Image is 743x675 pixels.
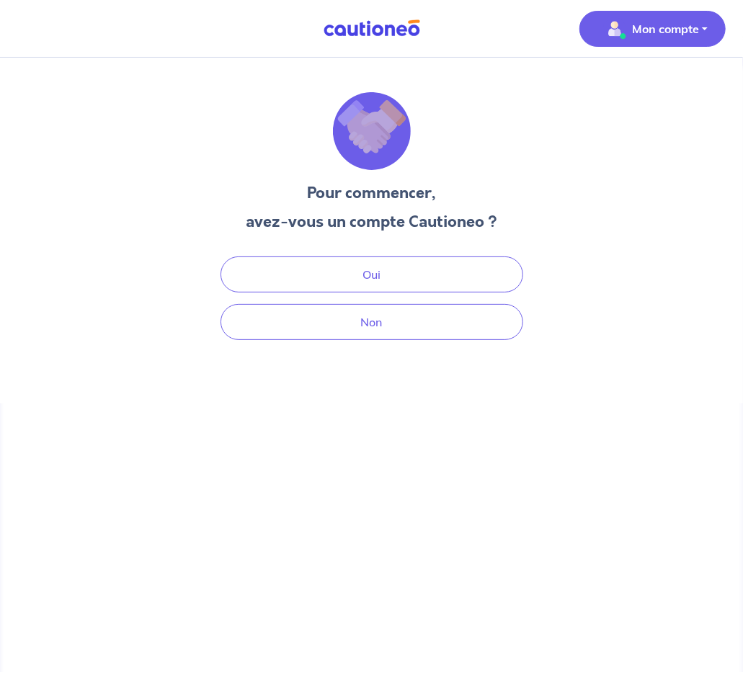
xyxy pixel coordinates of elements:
img: illu_welcome.svg [333,92,411,170]
button: illu_account_valid_menu.svgMon compte [579,11,726,47]
img: illu_account_valid_menu.svg [603,17,626,40]
p: Mon compte [632,20,699,37]
button: Non [221,304,523,340]
button: Oui [221,256,523,292]
h3: Pour commencer, [246,182,497,205]
img: Cautioneo [318,19,426,37]
h3: avez-vous un compte Cautioneo ? [246,210,497,233]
